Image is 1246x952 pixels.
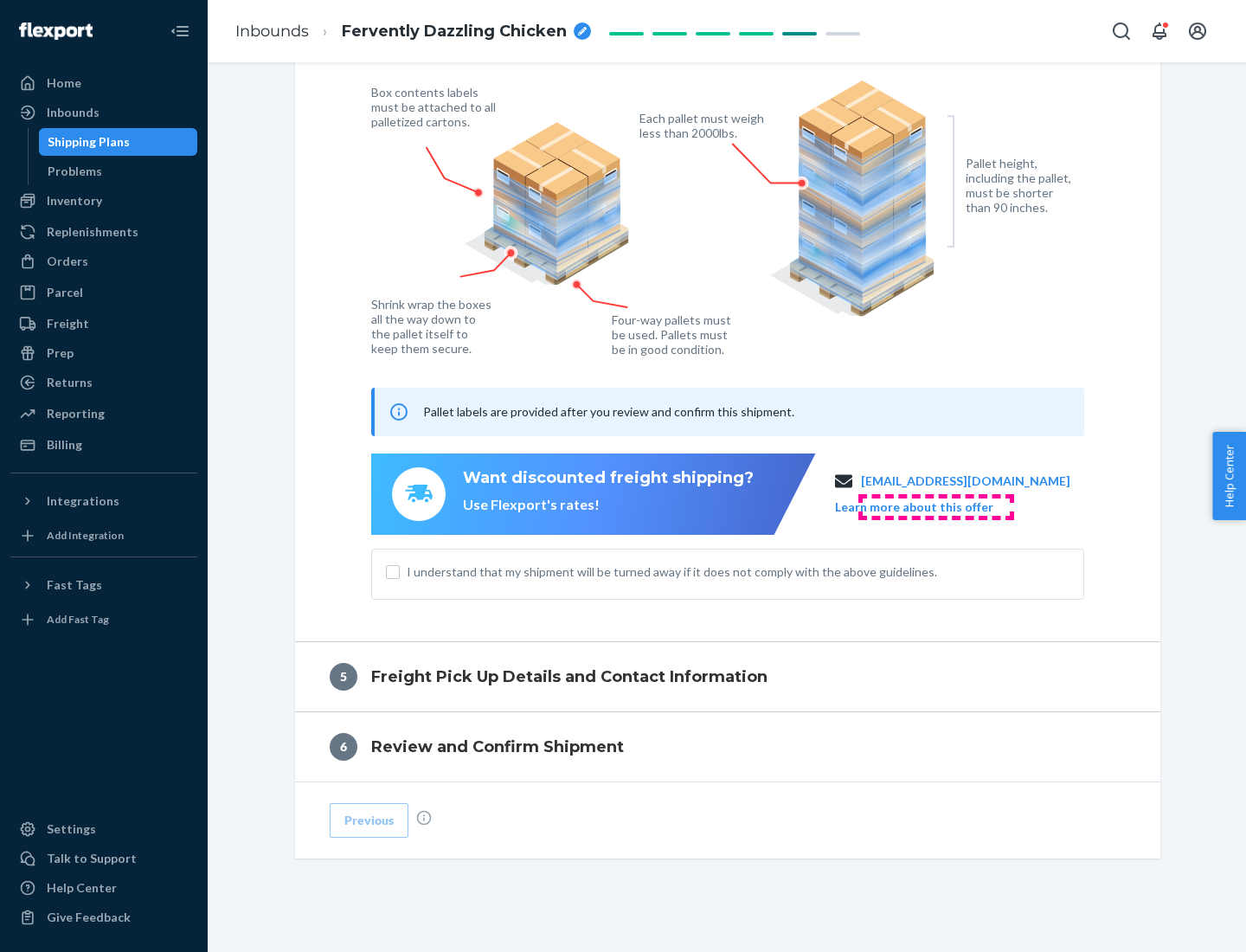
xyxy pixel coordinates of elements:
[295,642,1160,711] button: 5Freight Pick Up Details and Contact Information
[330,733,357,761] div: 6
[407,563,1069,581] span: I understand that my shipment will be turned away if it does not comply with the above guidelines.
[10,218,197,246] a: Replenishments
[47,284,83,301] div: Parcel
[47,528,124,543] div: Add Integration
[10,845,197,872] a: Talk to Support
[47,820,96,838] div: Settings
[10,248,197,275] a: Orders
[371,297,495,356] figcaption: Shrink wrap the boxes all the way down to the pallet itself to keep them secure.
[19,23,93,40] img: Flexport logo
[47,374,93,391] div: Returns
[47,104,100,121] div: Inbounds
[10,369,197,396] a: Returns
[47,436,82,453] div: Billing
[612,312,732,357] figcaption: Four-way pallets must be used. Pallets must be in good condition.
[330,803,408,838] button: Previous
[235,22,309,41] a: Inbounds
[1142,14,1177,48] button: Open notifications
[47,576,102,594] div: Fast Tags
[10,339,197,367] a: Prep
[463,467,754,490] div: Want discounted freight shipping?
[48,163,102,180] div: Problems
[861,473,1070,490] a: [EMAIL_ADDRESS][DOMAIN_NAME]
[835,499,993,516] button: Learn more about this offer
[371,736,624,758] h4: Review and Confirm Shipment
[47,253,88,270] div: Orders
[39,128,198,156] a: Shipping Plans
[10,606,197,634] a: Add Fast Tag
[1104,14,1139,48] button: Open Search Box
[39,158,198,185] a: Problems
[47,74,81,92] div: Home
[10,522,197,550] a: Add Integration
[342,21,567,43] span: Fervently Dazzling Chicken
[423,404,794,419] span: Pallet labels are provided after you review and confirm this shipment.
[10,69,197,97] a: Home
[48,133,130,151] div: Shipping Plans
[47,909,131,926] div: Give Feedback
[47,850,137,867] div: Talk to Support
[966,156,1079,215] figcaption: Pallet height, including the pallet, must be shorter than 90 inches.
[10,815,197,843] a: Settings
[10,904,197,931] button: Give Feedback
[1180,14,1215,48] button: Open account menu
[222,6,605,57] ol: breadcrumbs
[47,879,117,897] div: Help Center
[10,99,197,126] a: Inbounds
[10,400,197,428] a: Reporting
[10,279,197,306] a: Parcel
[1212,432,1246,520] button: Help Center
[463,495,754,515] div: Use Flexport's rates!
[10,187,197,215] a: Inventory
[330,663,357,691] div: 5
[47,612,109,627] div: Add Fast Tag
[371,666,768,688] h4: Freight Pick Up Details and Contact Information
[386,565,400,579] input: I understand that my shipment will be turned away if it does not comply with the above guidelines.
[47,492,119,510] div: Integrations
[295,712,1160,782] button: 6Review and Confirm Shipment
[47,315,89,332] div: Freight
[10,571,197,599] button: Fast Tags
[47,223,138,241] div: Replenishments
[163,14,197,48] button: Close Navigation
[47,192,102,209] div: Inventory
[639,111,768,140] figcaption: Each pallet must weigh less than 2000lbs.
[10,310,197,338] a: Freight
[10,874,197,902] a: Help Center
[10,487,197,515] button: Integrations
[10,431,197,459] a: Billing
[47,405,105,422] div: Reporting
[371,85,500,129] figcaption: Box contents labels must be attached to all palletized cartons.
[47,344,74,362] div: Prep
